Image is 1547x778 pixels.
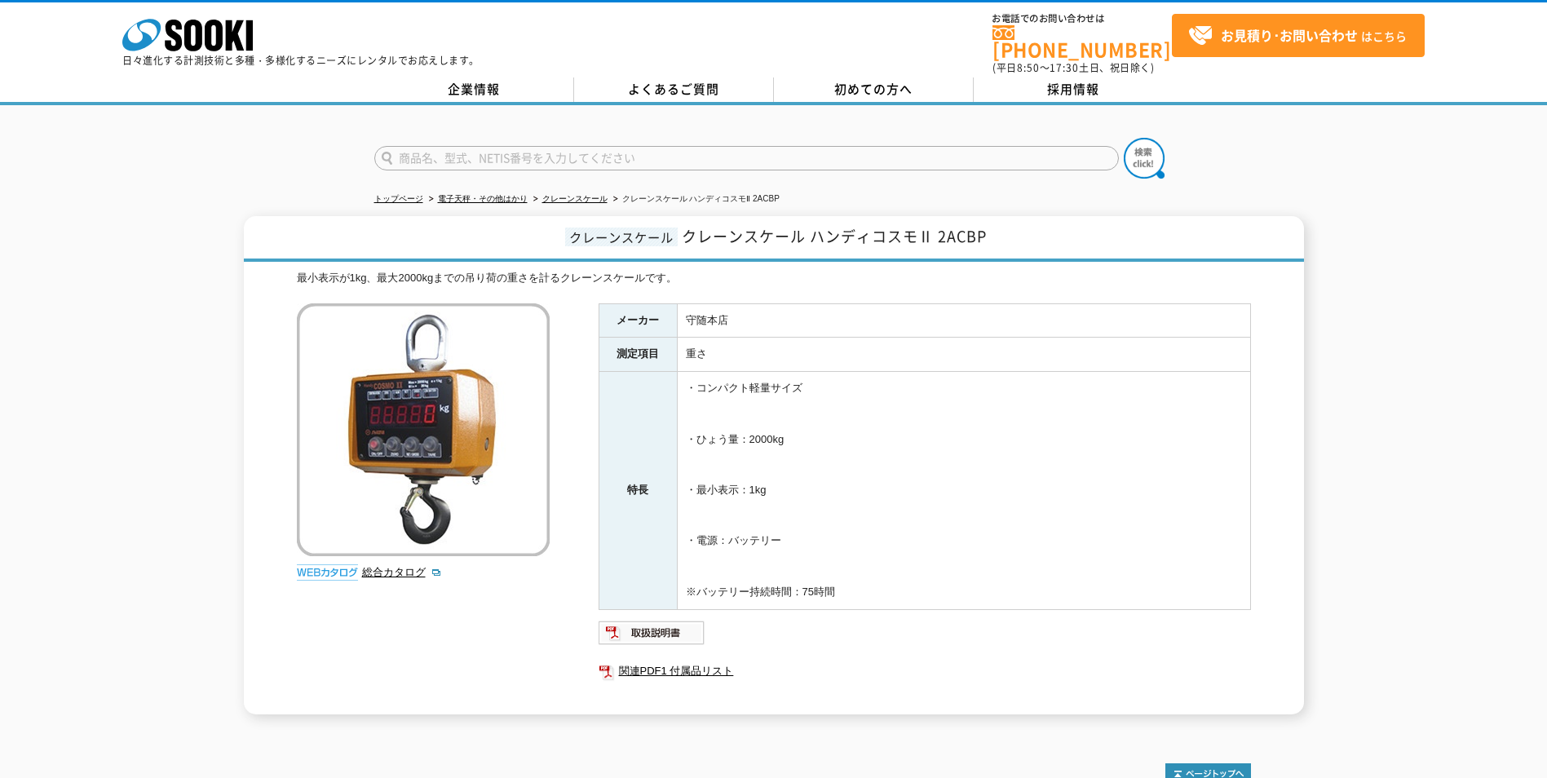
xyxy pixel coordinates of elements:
span: 17:30 [1050,60,1079,75]
span: (平日 ～ 土日、祝日除く) [992,60,1154,75]
li: クレーンスケール ハンディコスモⅡ 2ACBP [610,191,780,208]
img: 取扱説明書 [599,620,705,646]
a: よくあるご質問 [574,77,774,102]
td: 重さ [677,338,1250,372]
span: クレーンスケール [565,228,678,246]
td: 守随本店 [677,303,1250,338]
div: 最小表示が1kg、最大2000kgまでの吊り荷の重さを計るクレーンスケールです。 [297,270,1251,287]
th: 特長 [599,372,677,609]
span: クレーンスケール ハンディコスモⅡ 2ACBP [682,225,987,247]
a: 企業情報 [374,77,574,102]
th: 測定項目 [599,338,677,372]
img: クレーンスケール ハンディコスモⅡ 2ACBP [297,303,550,556]
a: 関連PDF1 付属品リスト [599,661,1251,682]
input: 商品名、型式、NETIS番号を入力してください [374,146,1119,170]
strong: お見積り･お問い合わせ [1221,25,1358,45]
a: 採用情報 [974,77,1174,102]
a: [PHONE_NUMBER] [992,25,1172,59]
span: 8:50 [1017,60,1040,75]
img: btn_search.png [1124,138,1165,179]
p: 日々進化する計測技術と多種・多様化するニーズにレンタルでお応えします。 [122,55,480,65]
a: 総合カタログ [362,566,442,578]
a: クレーンスケール [542,194,608,203]
span: お電話でのお問い合わせは [992,14,1172,24]
a: トップページ [374,194,423,203]
a: お見積り･お問い合わせはこちら [1172,14,1425,57]
a: 取扱説明書 [599,630,705,643]
a: 初めての方へ [774,77,974,102]
td: ・コンパクト軽量サイズ ・ひょう量：2000kg ・最小表示：1kg ・電源：バッテリー ※バッテリー持続時間：75時間 [677,372,1250,609]
span: はこちら [1188,24,1407,48]
th: メーカー [599,303,677,338]
img: webカタログ [297,564,358,581]
a: 電子天秤・その他はかり [438,194,528,203]
span: 初めての方へ [834,80,913,98]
